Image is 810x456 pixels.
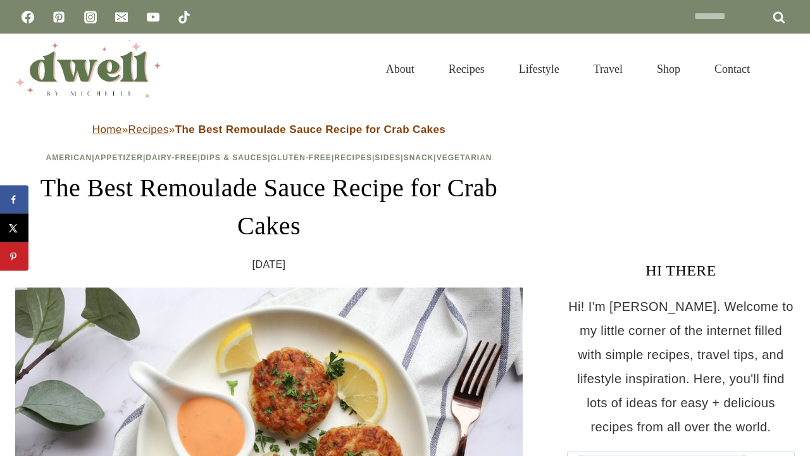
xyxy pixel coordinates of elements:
a: Shop [640,47,697,91]
a: Lifestyle [502,47,576,91]
a: About [369,47,432,91]
span: | | | | | | | | [46,153,492,162]
a: Instagram [78,4,103,30]
nav: Primary Navigation [369,47,767,91]
img: DWELL by michelle [15,40,161,98]
time: [DATE] [252,255,286,274]
a: Dips & Sauces [201,153,268,162]
a: Appetizer [95,153,143,162]
a: American [46,153,92,162]
p: Hi! I'm [PERSON_NAME]. Welcome to my little corner of the internet filled with simple recipes, tr... [567,294,795,439]
a: Snack [404,153,434,162]
a: Recipes [432,47,502,91]
a: Dairy-Free [146,153,197,162]
a: TikTok [171,4,197,30]
a: Facebook [15,4,40,30]
a: Vegetarian [437,153,492,162]
a: Recipes [128,123,169,136]
a: Recipes [334,153,372,162]
h1: The Best Remoulade Sauce Recipe for Crab Cakes [15,169,523,245]
a: Contact [697,47,767,91]
a: Pinterest [46,4,72,30]
a: Travel [576,47,640,91]
button: View Search Form [773,58,795,80]
h3: HI THERE [567,259,795,282]
strong: The Best Remoulade Sauce Recipe for Crab Cakes [175,123,446,136]
a: Gluten-Free [271,153,332,162]
span: » » [92,123,445,136]
a: Sides [375,153,401,162]
a: Home [92,123,122,136]
a: Email [109,4,134,30]
a: YouTube [140,4,166,30]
